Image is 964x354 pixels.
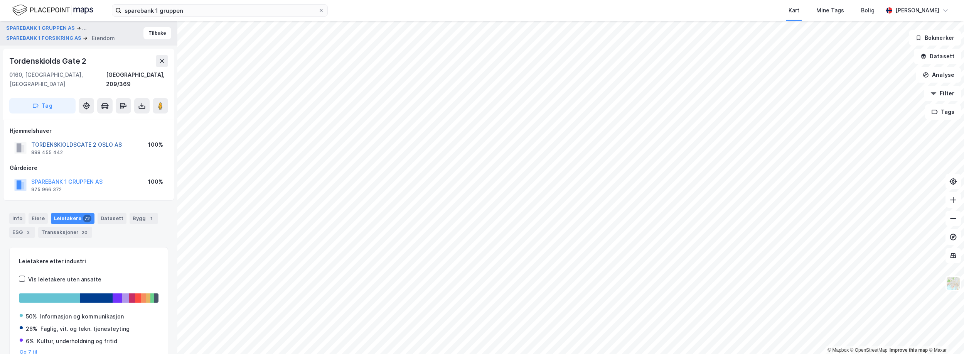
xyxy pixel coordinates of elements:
div: Datasett [98,213,126,224]
div: Gårdeiere [10,163,168,173]
div: Info [9,213,25,224]
button: Tag [9,98,76,113]
div: 888 455 442 [31,149,63,156]
div: ESG [9,227,35,238]
div: 100% [148,177,163,186]
div: Kultur, underholdning og fritid [37,337,117,346]
button: Datasett [914,49,961,64]
div: [PERSON_NAME] [895,6,939,15]
div: [GEOGRAPHIC_DATA], 209/369 [106,70,168,89]
a: OpenStreetMap [850,347,888,353]
a: Improve this map [890,347,928,353]
div: Bygg [130,213,158,224]
div: 72 [83,215,91,222]
button: Tags [925,104,961,120]
div: Hjemmelshaver [10,126,168,136]
div: Leietakere [51,213,94,224]
div: Informasjon og kommunikasjon [40,312,124,321]
input: Søk på adresse, matrikkel, gårdeiere, leietakere eller personer [121,5,318,16]
div: 26% [26,324,37,334]
div: Leietakere etter industri [19,257,158,266]
button: Bokmerker [909,30,961,46]
img: Z [946,276,961,291]
button: Tilbake [143,27,171,39]
div: Vis leietakere uten ansatte [28,275,101,284]
div: Mine Tags [816,6,844,15]
button: Filter [924,86,961,101]
button: Analyse [916,67,961,83]
div: Faglig, vit. og tekn. tjenesteyting [40,324,130,334]
div: 1 [147,215,155,222]
div: 100% [148,140,163,149]
button: SPAREBANK 1 FORSIKRING AS [6,34,83,42]
div: 50% [26,312,37,321]
img: logo.f888ab2527a4732fd821a326f86c7f29.svg [12,3,93,17]
div: Transaksjoner [38,227,92,238]
div: 0160, [GEOGRAPHIC_DATA], [GEOGRAPHIC_DATA] [9,70,106,89]
div: Bolig [861,6,875,15]
div: Eiere [29,213,48,224]
div: Kart [789,6,799,15]
a: Mapbox [827,347,849,353]
div: 975 966 372 [31,186,62,193]
button: SPAREBANK 1 GRUPPEN AS [6,24,76,33]
div: ... [82,24,87,33]
div: 20 [80,229,89,236]
div: 2 [24,229,32,236]
div: Eiendom [92,34,115,43]
div: 6% [26,337,34,346]
iframe: Chat Widget [925,317,964,354]
div: Tordenskiolds Gate 2 [9,55,88,67]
